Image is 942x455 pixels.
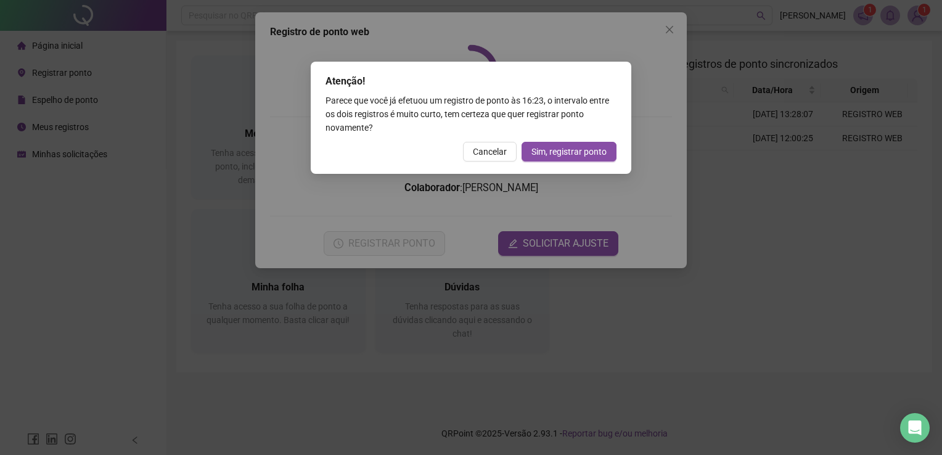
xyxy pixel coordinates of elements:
[326,94,616,134] div: Parece que você já efetuou um registro de ponto às 16:23 , o intervalo entre os dois registros é ...
[326,74,616,89] div: Atenção!
[463,142,517,162] button: Cancelar
[522,142,616,162] button: Sim, registrar ponto
[473,145,507,158] span: Cancelar
[900,413,930,443] div: Open Intercom Messenger
[531,145,607,158] span: Sim, registrar ponto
